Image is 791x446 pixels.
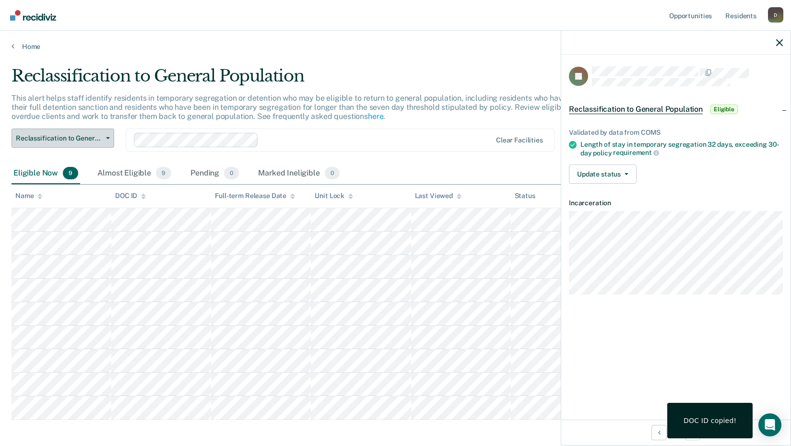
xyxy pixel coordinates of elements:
div: Open Intercom Messenger [758,413,781,436]
button: Previous Opportunity [651,425,667,440]
div: Marked Ineligible [256,163,342,184]
span: requirement [613,149,659,156]
div: DOC ID [115,192,146,200]
div: D [768,7,783,23]
div: Almost Eligible [95,163,173,184]
div: Pending [189,163,241,184]
button: Update status [569,164,637,184]
div: Validated by data from COMS [569,129,783,137]
div: Clear facilities [496,136,543,144]
div: Eligible Now [12,163,80,184]
div: Full-term Release Date [215,192,295,200]
div: Unit Lock [315,192,353,200]
div: Name [15,192,42,200]
p: This alert helps staff identify residents in temporary segregation or detention who may be eligib... [12,94,591,121]
div: 3 / 9 [561,420,791,445]
span: Reclassification to General Population [16,134,102,142]
span: Reclassification to General Population [569,105,703,114]
div: Reclassification to General Population [12,66,605,94]
span: 0 [224,167,239,179]
dt: Incarceration [569,199,783,207]
span: 9 [63,167,78,179]
div: Reclassification to General PopulationEligible [561,94,791,125]
button: Profile dropdown button [768,7,783,23]
div: Status [515,192,535,200]
span: 0 [325,167,340,179]
a: Home [12,42,779,51]
span: 9 [156,167,171,179]
span: Eligible [710,105,738,114]
img: Recidiviz [10,10,56,21]
div: Length of stay in temporary segregation 32 days, exceeding 30-day policy [580,141,783,157]
div: DOC ID copied! [684,416,736,425]
a: here [368,112,383,121]
div: Last Viewed [415,192,461,200]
